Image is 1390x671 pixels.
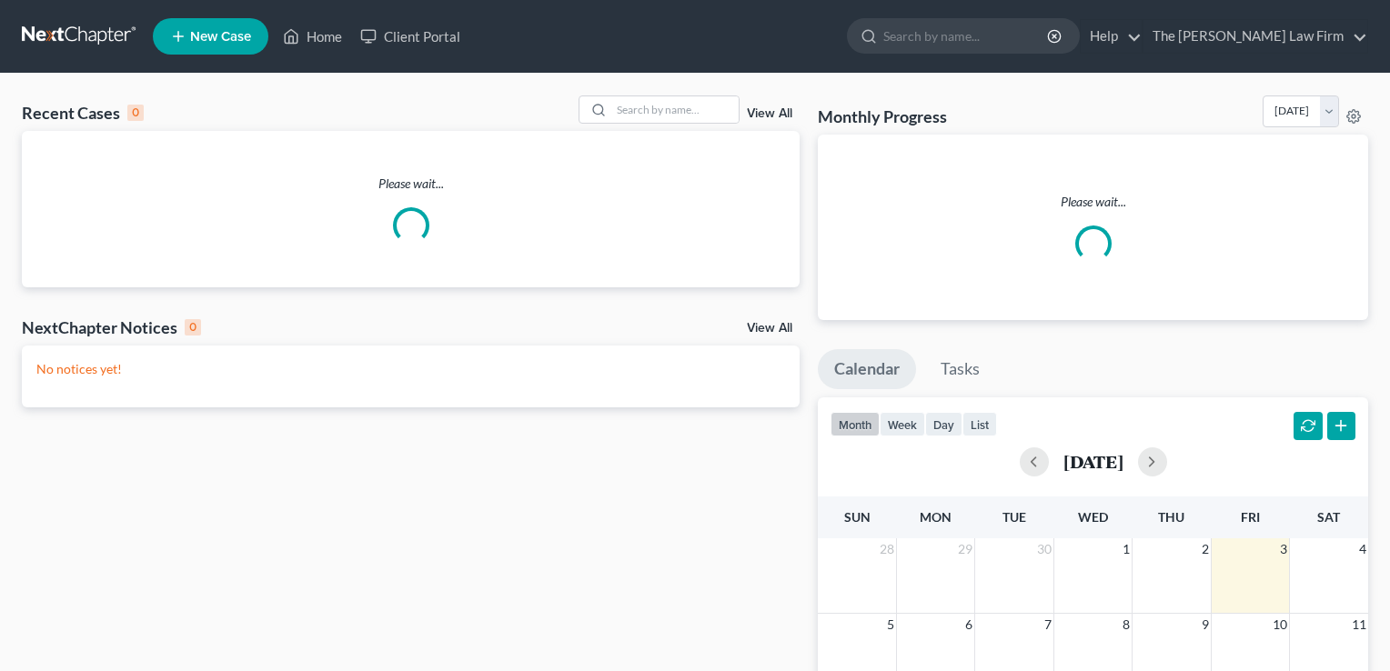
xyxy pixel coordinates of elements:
span: 8 [1121,614,1132,636]
a: View All [747,322,792,335]
span: Tue [1002,509,1026,525]
a: View All [747,107,792,120]
span: 30 [1035,538,1053,560]
span: Wed [1078,509,1108,525]
span: Thu [1158,509,1184,525]
a: The [PERSON_NAME] Law Firm [1143,20,1367,53]
span: 11 [1350,614,1368,636]
span: 5 [885,614,896,636]
span: Sun [844,509,871,525]
span: 6 [963,614,974,636]
span: 3 [1278,538,1289,560]
span: Fri [1241,509,1260,525]
span: 10 [1271,614,1289,636]
p: Please wait... [832,193,1354,211]
div: 0 [127,105,144,121]
span: 4 [1357,538,1368,560]
button: month [831,412,880,436]
span: New Case [190,30,251,44]
input: Search by name... [611,96,739,123]
span: 7 [1042,614,1053,636]
button: list [962,412,997,436]
button: week [880,412,925,436]
a: Help [1081,20,1142,53]
p: Please wait... [22,175,800,193]
a: Home [274,20,351,53]
div: 0 [185,319,201,335]
a: Client Portal [351,20,469,53]
span: 9 [1200,614,1211,636]
h2: [DATE] [1063,452,1123,471]
h3: Monthly Progress [818,105,947,127]
span: 2 [1200,538,1211,560]
span: 28 [878,538,896,560]
a: Calendar [818,349,916,389]
button: day [925,412,962,436]
span: Mon [920,509,952,525]
input: Search by name... [883,19,1050,53]
div: Recent Cases [22,102,144,124]
div: NextChapter Notices [22,316,201,338]
span: Sat [1317,509,1340,525]
span: 1 [1121,538,1132,560]
span: 29 [956,538,974,560]
p: No notices yet! [36,360,785,378]
a: Tasks [924,349,996,389]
